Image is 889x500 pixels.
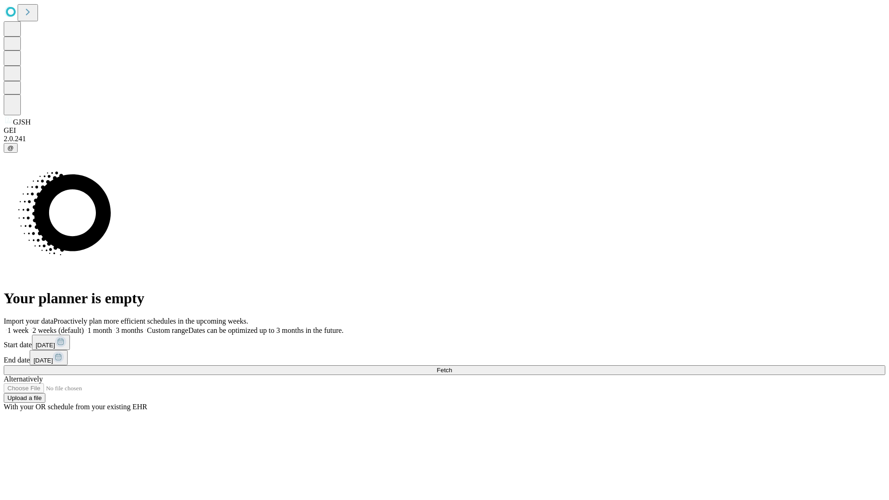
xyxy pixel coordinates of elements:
span: 1 month [88,326,112,334]
span: 2 weeks (default) [32,326,84,334]
span: [DATE] [36,342,55,349]
span: [DATE] [33,357,53,364]
h1: Your planner is empty [4,290,885,307]
button: [DATE] [30,350,68,365]
span: GJSH [13,118,31,126]
div: End date [4,350,885,365]
span: With your OR schedule from your existing EHR [4,403,147,411]
span: Fetch [437,367,452,374]
span: 1 week [7,326,29,334]
div: 2.0.241 [4,135,885,143]
button: Fetch [4,365,885,375]
span: @ [7,144,14,151]
button: [DATE] [32,335,70,350]
span: Alternatively [4,375,43,383]
span: Proactively plan more efficient schedules in the upcoming weeks. [54,317,248,325]
button: @ [4,143,18,153]
span: 3 months [116,326,143,334]
div: Start date [4,335,885,350]
span: Dates can be optimized up to 3 months in the future. [188,326,344,334]
button: Upload a file [4,393,45,403]
span: Custom range [147,326,188,334]
span: Import your data [4,317,54,325]
div: GEI [4,126,885,135]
